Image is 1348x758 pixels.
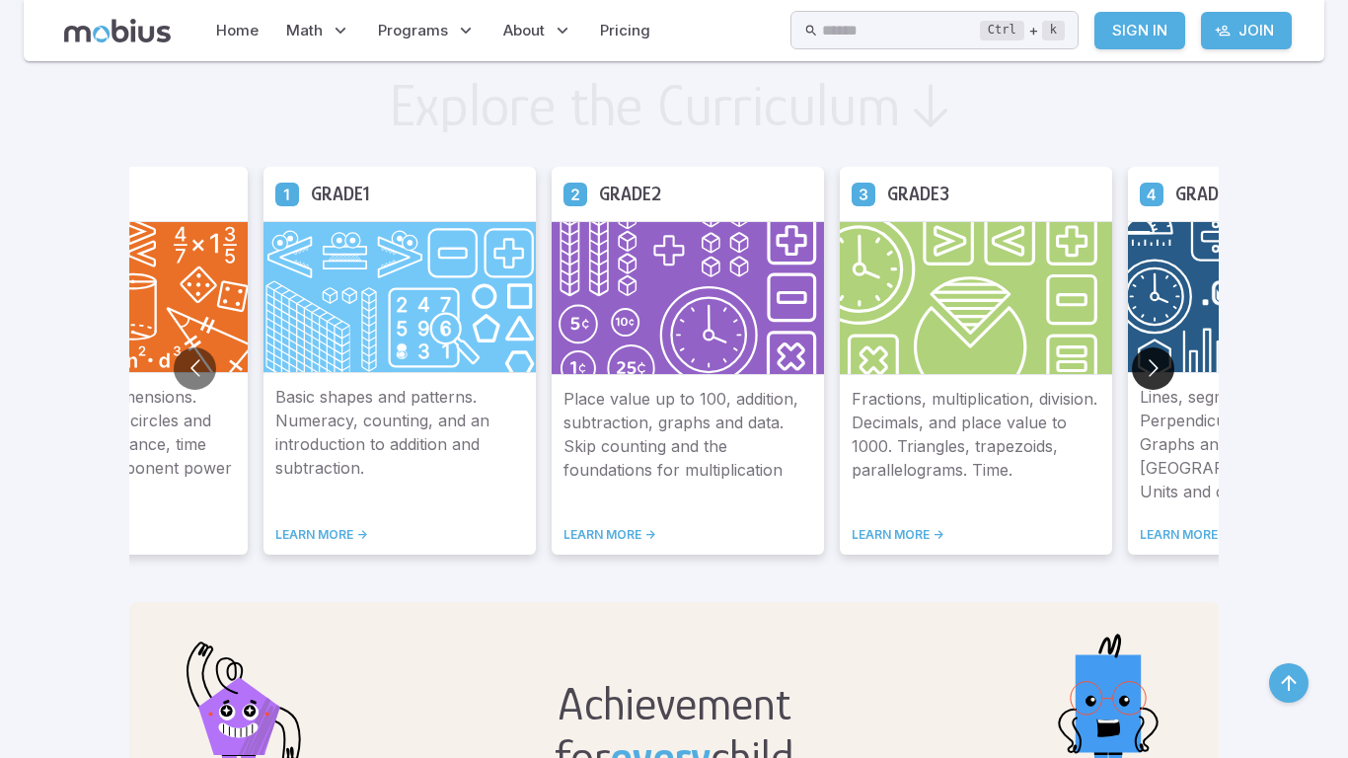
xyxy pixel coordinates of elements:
[980,19,1065,42] div: +
[1094,12,1185,49] a: Sign In
[980,21,1024,40] kbd: Ctrl
[594,8,656,53] a: Pricing
[552,221,824,375] img: Grade 2
[311,179,370,209] h5: Grade 1
[852,182,875,205] a: Grade 3
[555,677,794,730] h2: Achievement
[275,527,524,543] a: LEARN MORE ->
[174,347,216,390] button: Go to previous slide
[599,179,661,209] h5: Grade 2
[210,8,264,53] a: Home
[887,179,949,209] h5: Grade 3
[563,387,812,503] p: Place value up to 100, addition, subtraction, graphs and data. Skip counting and the foundations ...
[1132,347,1174,390] button: Go to next slide
[275,182,299,205] a: Grade 1
[275,385,524,503] p: Basic shapes and patterns. Numeracy, counting, and an introduction to addition and subtraction.
[563,182,587,205] a: Grade 2
[389,76,901,135] h2: Explore the Curriculum
[263,221,536,373] img: Grade 1
[1042,21,1065,40] kbd: k
[1175,179,1238,209] h5: Grade 4
[563,527,812,543] a: LEARN MORE ->
[378,20,448,41] span: Programs
[852,527,1100,543] a: LEARN MORE ->
[1201,12,1292,49] a: Join
[503,20,545,41] span: About
[1140,182,1163,205] a: Grade 4
[852,387,1100,503] p: Fractions, multiplication, division. Decimals, and place value to 1000. Triangles, trapezoids, pa...
[840,221,1112,375] img: Grade 3
[286,20,323,41] span: Math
